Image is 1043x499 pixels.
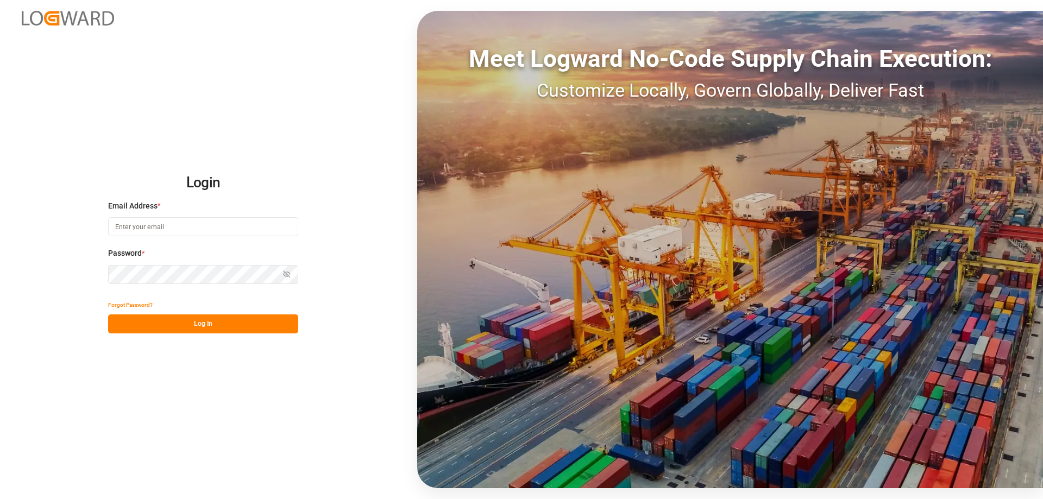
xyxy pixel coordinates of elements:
[108,217,298,236] input: Enter your email
[108,200,158,212] span: Email Address
[108,295,153,314] button: Forgot Password?
[417,41,1043,77] div: Meet Logward No-Code Supply Chain Execution:
[108,248,142,259] span: Password
[417,77,1043,104] div: Customize Locally, Govern Globally, Deliver Fast
[108,314,298,333] button: Log In
[22,11,114,26] img: Logward_new_orange.png
[108,166,298,200] h2: Login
